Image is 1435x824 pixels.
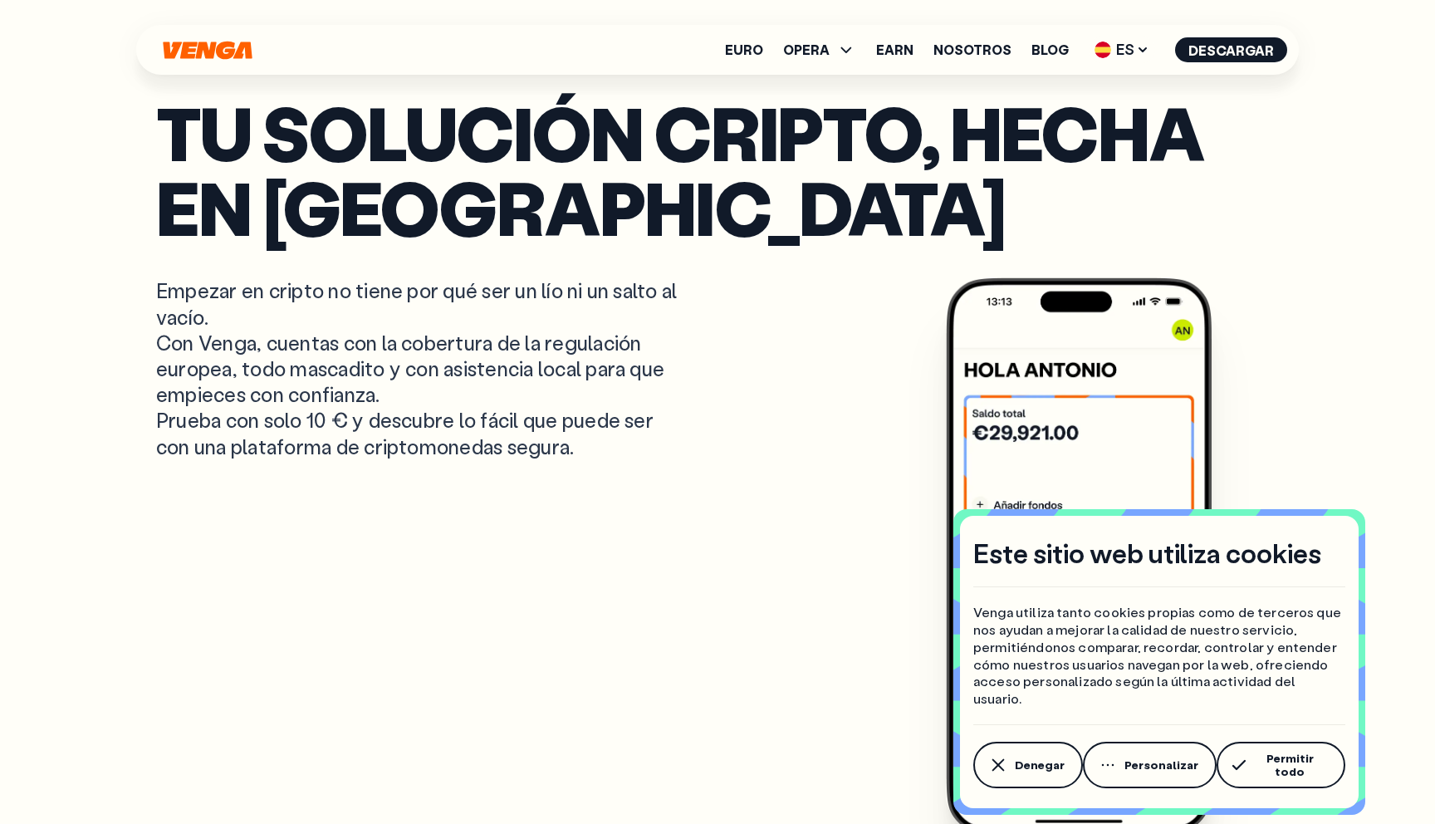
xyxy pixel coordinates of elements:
h4: Este sitio web utiliza cookies [973,536,1321,571]
svg: Inicio [161,41,254,60]
p: Empezar en cripto no tiene por qué ser un lío ni un salto al vacío. Con Venga, cuentas con la cob... [156,277,681,459]
a: Earn [876,43,913,56]
span: Permitir todo [1252,752,1327,778]
img: flag-es [1095,42,1111,58]
a: Euro [725,43,763,56]
button: Personalizar [1083,742,1217,788]
p: Venga utiliza tanto cookies propias como de terceros que nos ayudan a mejorar la calidad de nuest... [973,604,1345,708]
span: OPERA [783,43,830,56]
span: Denegar [1015,758,1065,772]
p: Tu solución cripto, hecha en [GEOGRAPHIC_DATA] [156,95,1279,244]
button: Permitir todo [1217,742,1345,788]
span: Personalizar [1124,758,1198,772]
button: Descargar [1175,37,1287,62]
button: Denegar [973,742,1083,788]
span: OPERA [783,40,856,60]
a: Nosotros [933,43,1011,56]
a: Blog [1031,43,1069,56]
span: ES [1089,37,1155,63]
